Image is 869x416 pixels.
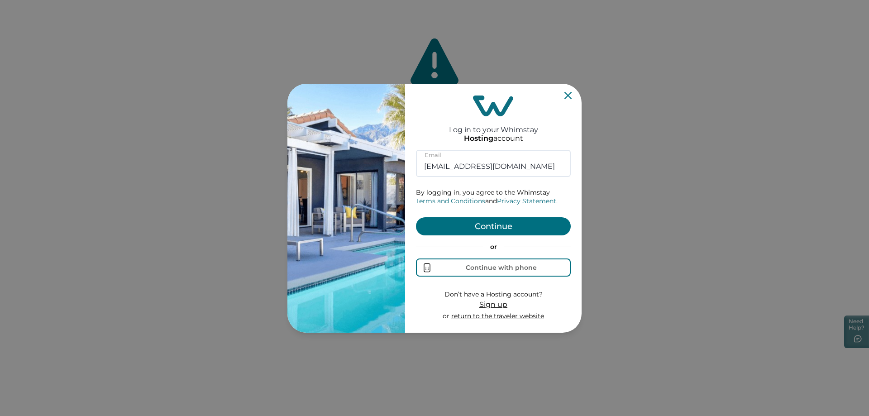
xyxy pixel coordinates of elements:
h2: Log in to your Whimstay [449,116,538,134]
img: login-logo [473,96,514,116]
p: or [443,312,544,321]
p: By logging in, you agree to the Whimstay and [416,188,571,206]
button: Continue with phone [416,258,571,277]
div: Continue with phone [466,264,537,271]
button: Continue [416,217,571,235]
img: auth-banner [287,84,405,333]
a: Terms and Conditions [416,197,485,205]
a: return to the traveler website [451,312,544,320]
input: Enter your email address [416,150,571,177]
button: Close [564,92,572,99]
a: Privacy Statement. [497,197,558,205]
span: Sign up [479,300,507,309]
p: Don’t have a Hosting account? [443,290,544,299]
p: Hosting [464,134,493,143]
p: or [416,243,571,252]
p: account [464,134,523,143]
